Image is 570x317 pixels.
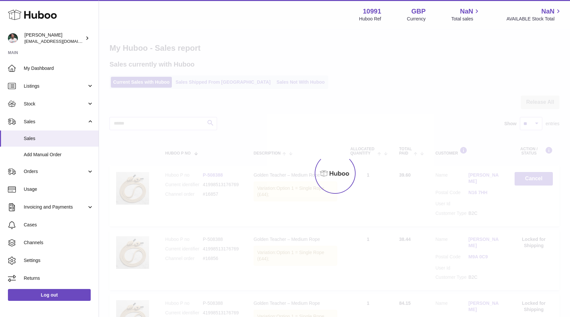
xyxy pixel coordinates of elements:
strong: GBP [411,7,426,16]
span: Orders [24,168,87,175]
span: Add Manual Order [24,152,94,158]
a: NaN Total sales [451,7,481,22]
div: Huboo Ref [359,16,381,22]
span: Invoicing and Payments [24,204,87,210]
span: Settings [24,257,94,264]
span: My Dashboard [24,65,94,72]
span: Total sales [451,16,481,22]
span: Sales [24,135,94,142]
span: NaN [541,7,554,16]
span: [EMAIL_ADDRESS][DOMAIN_NAME] [24,39,97,44]
span: Cases [24,222,94,228]
div: Currency [407,16,426,22]
span: Stock [24,101,87,107]
span: Channels [24,240,94,246]
span: NaN [460,7,473,16]
span: AVAILABLE Stock Total [506,16,562,22]
span: Usage [24,186,94,192]
img: timshieff@gmail.com [8,33,18,43]
span: Listings [24,83,87,89]
a: Log out [8,289,91,301]
span: Sales [24,119,87,125]
a: NaN AVAILABLE Stock Total [506,7,562,22]
span: Returns [24,275,94,281]
div: [PERSON_NAME] [24,32,84,44]
strong: 10991 [363,7,381,16]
